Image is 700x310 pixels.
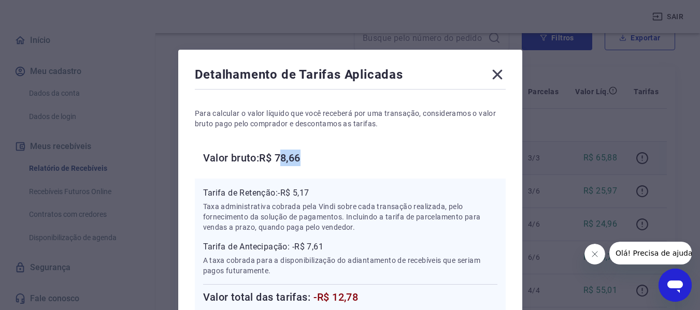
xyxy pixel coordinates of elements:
p: Taxa administrativa cobrada pela Vindi sobre cada transação realizada, pelo fornecimento da soluç... [203,201,497,232]
p: A taxa cobrada para a disponibilização do adiantamento de recebíveis que seriam pagos futuramente. [203,255,497,276]
p: Tarifa de Antecipação: -R$ 7,61 [203,241,497,253]
iframe: Mensagem da empresa [609,242,692,264]
h6: Valor bruto: R$ 78,66 [203,150,506,166]
iframe: Fechar mensagem [584,244,605,264]
span: -R$ 12,78 [313,291,359,303]
iframe: Botão para abrir a janela de mensagens [659,269,692,302]
p: Para calcular o valor líquido que você receberá por uma transação, consideramos o valor bruto pag... [195,108,506,129]
span: Olá! Precisa de ajuda? [6,7,87,16]
div: Detalhamento de Tarifas Aplicadas [195,66,506,87]
h6: Valor total das tarifas: [203,289,497,305]
p: Tarifa de Retenção: -R$ 5,17 [203,187,497,199]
